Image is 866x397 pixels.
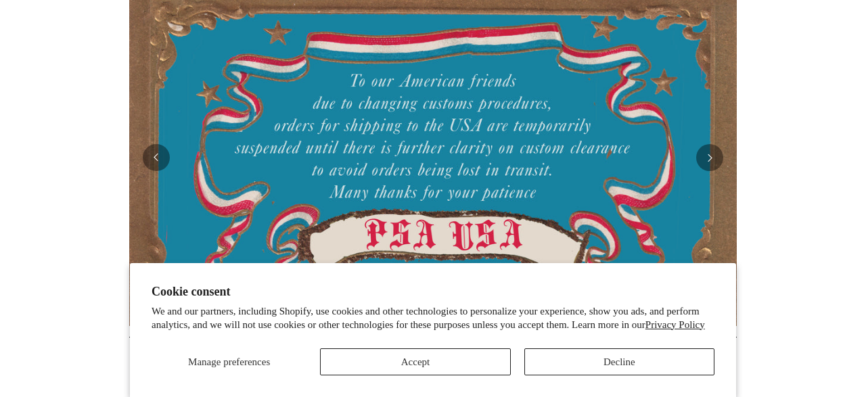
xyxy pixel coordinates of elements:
[320,348,510,375] button: Accept
[524,348,714,375] button: Decline
[188,356,270,367] span: Manage preferences
[152,348,306,375] button: Manage preferences
[152,305,714,331] p: We and our partners, including Shopify, use cookies and other technologies to personalize your ex...
[143,144,170,171] button: Previous
[645,319,705,330] a: Privacy Policy
[696,144,723,171] button: Next
[152,285,714,299] h2: Cookie consent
